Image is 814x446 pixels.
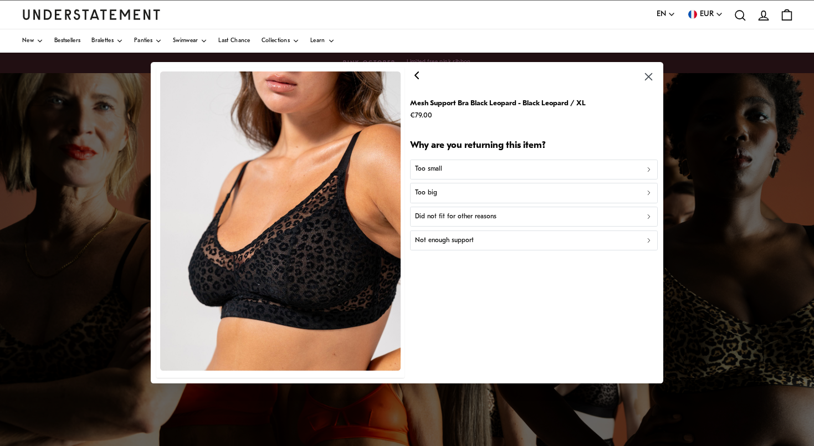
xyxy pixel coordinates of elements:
[173,38,198,44] span: Swimwear
[218,29,250,53] a: Last Chance
[410,183,658,203] button: Too big
[657,8,666,20] span: EN
[262,38,290,44] span: Collections
[134,38,152,44] span: Panties
[410,207,658,227] button: Did not fit for other reasons
[54,38,80,44] span: Bestsellers
[262,29,299,53] a: Collections
[410,230,658,250] button: Not enough support
[310,29,335,53] a: Learn
[91,29,123,53] a: Bralettes
[173,29,207,53] a: Swimwear
[310,38,325,44] span: Learn
[687,8,723,20] button: EUR
[414,165,442,175] p: Too small
[414,235,473,246] p: Not enough support
[91,38,114,44] span: Bralettes
[54,29,80,53] a: Bestsellers
[22,9,161,19] a: Understatement Homepage
[410,98,586,109] p: Mesh Support Bra Black Leopard - Black Leopard / XL
[218,38,250,44] span: Last Chance
[410,160,658,180] button: Too small
[160,71,401,371] img: mesh-support-plus-black-leopard-393.jpg
[414,188,437,198] p: Too big
[414,212,496,222] p: Did not fit for other reasons
[22,29,43,53] a: New
[700,8,714,20] span: EUR
[134,29,162,53] a: Panties
[410,110,586,121] p: €79.00
[410,140,658,152] h2: Why are you returning this item?
[657,8,675,20] button: EN
[22,38,34,44] span: New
